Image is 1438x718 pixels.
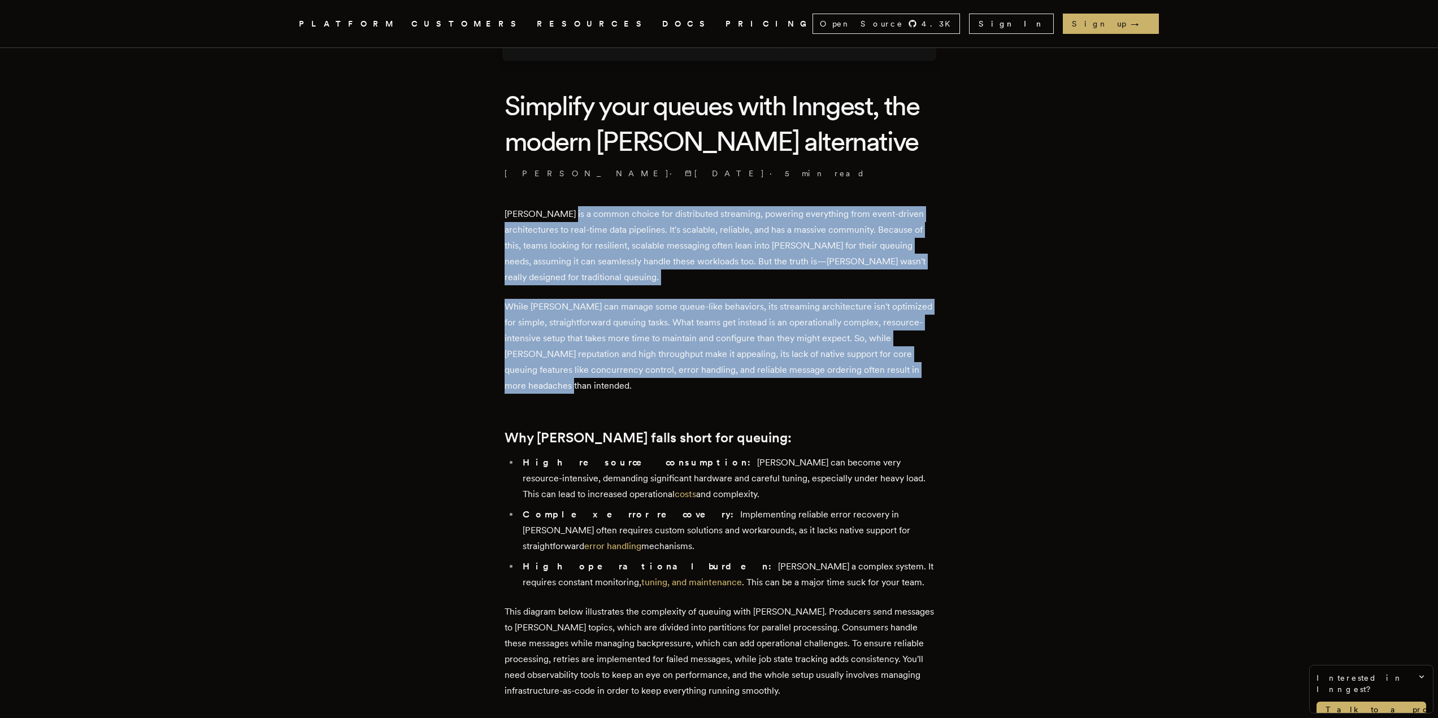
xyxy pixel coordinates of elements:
li: Implementing reliable error recovery in [PERSON_NAME] often requires custom solutions and workaro... [519,507,934,554]
span: Interested in Inngest? [1317,672,1426,695]
a: PRICING [725,17,813,31]
a: Sign In [969,14,1054,34]
a: CUSTOMERS [411,17,523,31]
span: Open Source [820,18,903,29]
strong: High operational burden: [523,561,778,572]
a: DOCS [662,17,712,31]
p: While [PERSON_NAME] can manage some queue-like behaviors, its streaming architecture isn't optimi... [505,299,934,394]
p: [PERSON_NAME] is a common choice for distributed streaming, powering everything from event-driven... [505,206,934,285]
h2: Why [PERSON_NAME] falls short for queuing: [505,430,934,446]
span: [DATE] [685,168,765,179]
strong: Complex error recovery: [523,509,740,520]
span: 5 min read [785,168,865,179]
h1: Simplify your queues with Inngest, the modern [PERSON_NAME] alternative [505,88,934,159]
p: [PERSON_NAME] · · [505,168,934,179]
span: 4.3 K [922,18,957,29]
a: Talk to a product expert [1317,702,1426,717]
a: costs [675,489,696,499]
span: → [1131,18,1150,29]
p: This diagram below illustrates the complexity of queuing with [PERSON_NAME]. Producers send messa... [505,604,934,699]
a: error handling [584,541,641,551]
li: [PERSON_NAME] can become very resource-intensive, demanding significant hardware and careful tuni... [519,455,934,502]
li: [PERSON_NAME] a complex system. It requires constant monitoring, . This can be a major time suck ... [519,559,934,590]
strong: High resource consumption: [523,457,757,468]
a: tuning, and maintenance [641,577,742,588]
a: Sign up [1063,14,1159,34]
button: RESOURCES [537,17,649,31]
button: PLATFORM [299,17,398,31]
